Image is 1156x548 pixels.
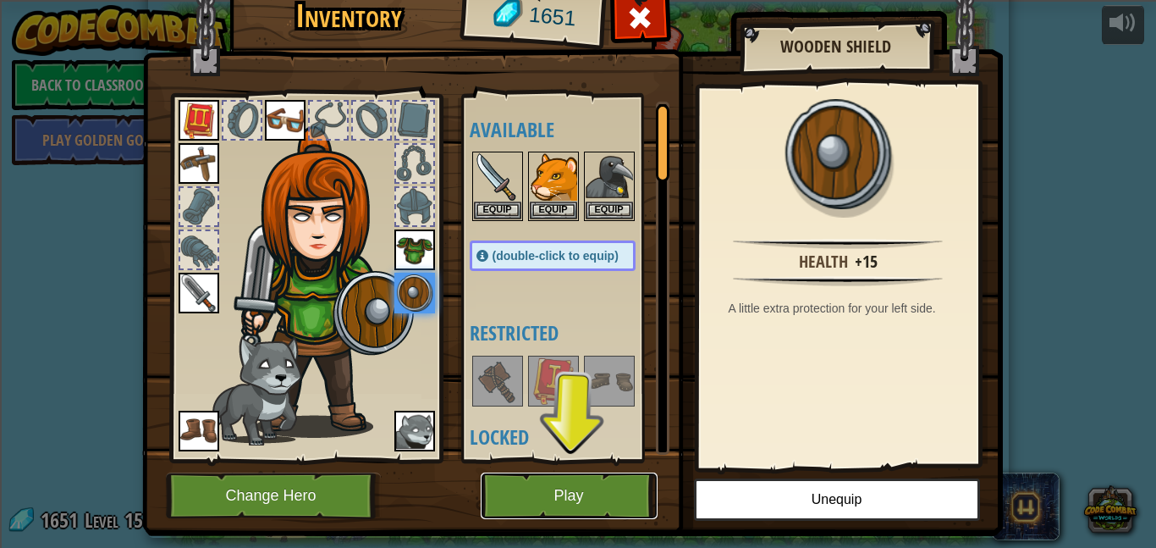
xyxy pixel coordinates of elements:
[586,357,633,405] img: portrait.png
[474,202,521,219] button: Equip
[530,153,577,201] img: portrait.png
[394,273,435,313] img: portrait.png
[7,113,1149,129] div: Move To ...
[799,250,848,274] div: Health
[265,100,306,141] img: portrait.png
[470,322,669,344] h4: Restricted
[783,99,893,209] img: portrait.png
[166,473,381,519] button: Change Hero
[7,53,1149,68] div: Delete
[207,335,302,446] img: wolf-pup-paper-doll.png
[7,98,1149,113] div: Rename
[179,411,219,451] img: portrait.png
[7,7,1149,22] div: Sort A > Z
[179,100,219,141] img: portrait.png
[7,83,1149,98] div: Sign out
[7,22,1149,37] div: Sort New > Old
[855,250,878,274] div: +15
[474,357,521,405] img: portrait.png
[394,411,435,451] img: portrait.png
[493,249,619,263] span: (double-click to equip)
[481,473,658,519] button: Play
[179,273,219,313] img: portrait.png
[7,68,1149,83] div: Options
[234,126,416,438] img: female.png
[586,153,633,201] img: portrait.png
[474,153,521,201] img: portrait.png
[729,300,956,317] div: A little extra protection for your left side.
[470,119,669,141] h4: Available
[530,202,577,219] button: Equip
[530,357,577,405] img: portrait.png
[733,276,942,286] img: hr.png
[586,202,633,219] button: Equip
[470,426,669,448] h4: Locked
[694,479,980,521] button: Unequip
[733,239,942,249] img: hr.png
[757,37,916,56] h2: Wooden Shield
[394,230,435,270] img: portrait.png
[179,143,219,184] img: portrait.png
[7,37,1149,53] div: Move To ...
